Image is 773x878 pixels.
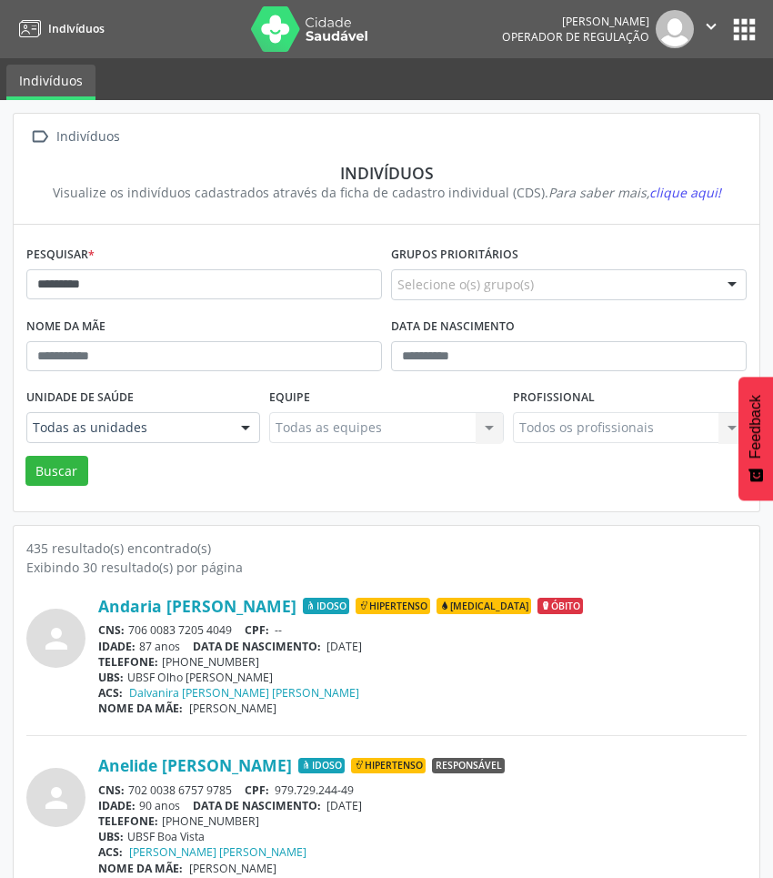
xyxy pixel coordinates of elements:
label: Profissional [513,384,595,412]
button: Feedback - Mostrar pesquisa [738,377,773,500]
span: -- [275,622,282,638]
span: Responsável [432,758,505,774]
span: clique aqui! [649,184,721,201]
img: img [656,10,694,48]
span: Feedback [748,395,764,459]
span: Idoso [303,598,349,614]
a: Indivíduos [6,65,95,100]
a: Indivíduos [13,14,105,44]
div: UBSF Olho [PERSON_NAME] [98,670,747,685]
i: person [40,622,73,655]
span: IDADE: [98,639,136,654]
div: [PHONE_NUMBER] [98,654,747,670]
span: CPF: [245,622,269,638]
span: UBS: [98,670,124,685]
span: CNS: [98,622,125,638]
span: [MEDICAL_DATA] [437,598,531,614]
span: Operador de regulação [502,29,649,45]
span: [DATE] [326,639,362,654]
button: Buscar [25,456,88,487]
i: Para saber mais, [548,184,721,201]
label: Nome da mãe [26,313,105,341]
span: Hipertenso [351,758,426,774]
span: [PERSON_NAME] [189,861,276,876]
span: UBS: [98,829,124,844]
label: Grupos prioritários [391,241,518,269]
span: Selecione o(s) grupo(s) [397,275,534,294]
label: Data de nascimento [391,313,515,341]
label: Pesquisar [26,241,95,269]
span: NOME DA MÃE: [98,701,183,716]
div: Indivíduos [39,163,734,183]
a: [PERSON_NAME] [PERSON_NAME] [129,844,306,860]
span: DATA DE NASCIMENTO: [193,639,321,654]
span: [DATE] [326,798,362,813]
i: person [40,782,73,814]
div: 87 anos [98,639,747,654]
div: [PHONE_NUMBER] [98,813,747,829]
span: 979.729.244-49 [275,782,354,798]
div: 435 resultado(s) encontrado(s) [26,539,747,558]
i:  [26,124,53,150]
i:  [701,16,721,36]
span: Idoso [298,758,345,774]
span: ACS: [98,685,123,701]
div: [PERSON_NAME] [502,14,649,29]
label: Equipe [269,384,310,412]
span: Óbito [537,598,583,614]
div: 90 anos [98,798,747,813]
a: Anelide [PERSON_NAME] [98,755,292,775]
span: CPF: [245,782,269,798]
span: TELEFONE: [98,813,158,829]
span: Hipertenso [356,598,430,614]
span: IDADE: [98,798,136,813]
div: Exibindo 30 resultado(s) por página [26,558,747,577]
div: UBSF Boa Vista [98,829,747,844]
span: NOME DA MÃE: [98,861,183,876]
div: Visualize os indivíduos cadastrados através da ficha de cadastro individual (CDS). [39,183,734,202]
span: CNS: [98,782,125,798]
label: Unidade de saúde [26,384,134,412]
a: Andaria [PERSON_NAME] [98,596,296,616]
div: Indivíduos [53,124,123,150]
span: Indivíduos [48,21,105,36]
button:  [694,10,728,48]
div: 706 0083 7205 4049 [98,622,747,638]
span: Todas as unidades [33,419,223,437]
div: 702 0038 6757 9785 [98,782,747,798]
a: Dalvanira [PERSON_NAME] [PERSON_NAME] [129,685,359,701]
span: ACS: [98,844,123,860]
button: apps [728,14,760,45]
span: TELEFONE: [98,654,158,670]
span: DATA DE NASCIMENTO: [193,798,321,813]
a:  Indivíduos [26,124,123,150]
span: [PERSON_NAME] [189,701,276,716]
